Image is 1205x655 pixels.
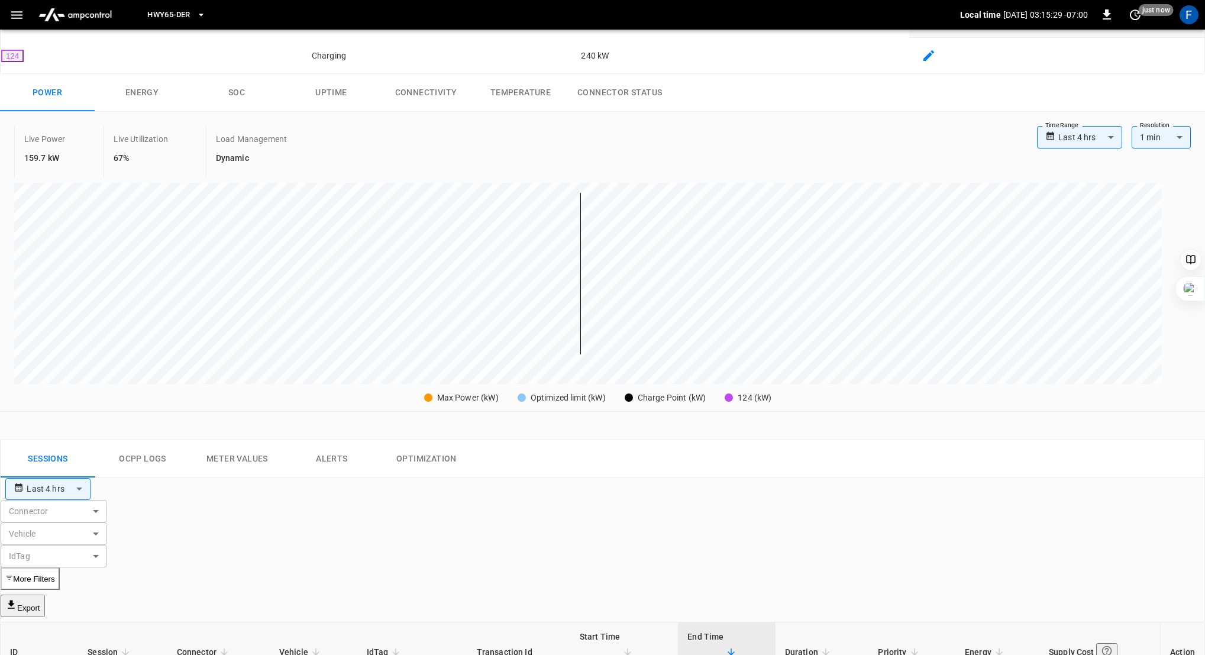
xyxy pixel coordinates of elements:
[216,133,287,145] p: Load Management
[24,152,66,165] h6: 159.7 kW
[1003,9,1088,21] p: [DATE] 03:15:29 -07:00
[95,74,189,112] button: Energy
[1,567,60,590] button: More Filters
[568,74,671,112] button: Connector Status
[1045,121,1078,130] label: Time Range
[95,440,190,478] button: Ocpp logs
[638,392,706,404] div: Charge Point (kW)
[285,440,379,478] button: Alerts
[147,8,190,22] span: HWY65-DER
[284,74,379,112] button: Uptime
[1139,4,1174,16] span: just now
[311,38,581,73] td: Charging
[1,440,95,478] button: Sessions
[437,392,499,404] div: Max Power (kW)
[114,152,168,165] h6: 67%
[473,74,568,112] button: Temperature
[1058,126,1122,149] div: Last 4 hrs
[1126,5,1145,24] button: set refresh interval
[531,392,606,404] div: Optimized limit (kW)
[27,478,91,500] div: Last 4 hrs
[960,9,1001,21] p: Local time
[738,392,771,404] div: 124 (kW)
[580,38,909,73] td: 240 kW
[1140,121,1170,130] label: Resolution
[34,4,117,26] img: ampcontrol.io logo
[190,440,285,478] button: Meter Values
[1,595,45,617] button: Export
[1180,5,1198,24] div: profile-icon
[379,74,473,112] button: Connectivity
[379,440,474,478] button: Optimization
[143,4,210,27] button: HWY65-DER
[216,152,287,165] h6: Dynamic
[1,2,1204,73] table: connector table
[1,50,24,62] button: 124
[24,133,66,145] p: Live Power
[1132,126,1191,149] div: 1 min
[114,133,168,145] p: Live Utilization
[189,74,284,112] button: SOC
